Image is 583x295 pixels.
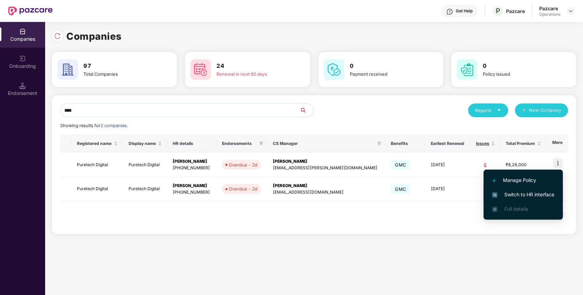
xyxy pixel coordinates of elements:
[506,8,525,14] div: Pazcare
[101,123,128,128] span: 2 companies.
[546,134,568,153] th: More
[496,7,500,15] span: P
[300,103,314,117] button: search
[425,134,470,153] th: Earliest Renewal
[539,5,560,12] div: Pazcare
[258,139,265,148] span: filter
[8,7,53,15] img: New Pazcare Logo
[60,123,128,128] span: Showing results for
[456,8,473,14] div: Get Help
[476,141,490,146] span: Issues
[273,165,380,171] div: [EMAIL_ADDRESS][PERSON_NAME][DOMAIN_NAME]
[476,186,495,192] div: 0
[173,183,211,189] div: [PERSON_NAME]
[492,179,496,183] img: svg+xml;base64,PHN2ZyB4bWxucz0iaHR0cDovL3d3dy53My5vcmcvMjAwMC9zdmciIHdpZHRoPSIxMi4yMDEiIGhlaWdodD...
[425,153,470,177] td: [DATE]
[66,29,122,44] h1: Companies
[324,59,344,80] img: svg+xml;base64,PHN2ZyB4bWxucz0iaHR0cDovL3d3dy53My5vcmcvMjAwMC9zdmciIHdpZHRoPSI2MCIgaGVpZ2h0PSI2MC...
[470,134,500,153] th: Issues
[123,177,168,201] td: Puretech Digital
[173,189,211,196] div: [PHONE_NUMBER]
[391,160,410,170] span: GMC
[539,12,560,17] div: Operations
[476,162,495,168] div: 0
[173,158,211,165] div: [PERSON_NAME]
[350,62,424,71] h3: 0
[457,59,477,80] img: svg+xml;base64,PHN2ZyB4bWxucz0iaHR0cDovL3d3dy53My5vcmcvMjAwMC9zdmciIHdpZHRoPSI2MCIgaGVpZ2h0PSI2MC...
[483,71,557,77] div: Policy issued
[129,141,157,146] span: Display name
[173,165,211,171] div: [PHONE_NUMBER]
[492,191,554,198] span: Switch to HR interface
[222,141,256,146] span: Endorsements
[57,59,78,80] img: svg+xml;base64,PHN2ZyB4bWxucz0iaHR0cDovL3d3dy53My5vcmcvMjAwMC9zdmciIHdpZHRoPSI2MCIgaGVpZ2h0PSI2MC...
[300,108,314,113] span: search
[71,153,123,177] td: Puretech Digital
[515,103,568,117] button: plusNew Company
[216,62,291,71] h3: 24
[123,153,168,177] td: Puretech Digital
[376,139,383,148] span: filter
[83,62,158,71] h3: 97
[273,158,380,165] div: [PERSON_NAME]
[167,134,216,153] th: HR details
[385,134,425,153] th: Benefits
[229,161,257,168] div: Overdue - 2d
[190,59,211,80] img: svg+xml;base64,PHN2ZyB4bWxucz0iaHR0cDovL3d3dy53My5vcmcvMjAwMC9zdmciIHdpZHRoPSI2MCIgaGVpZ2h0PSI2MC...
[506,162,541,168] div: ₹8,26,000
[522,108,526,113] span: plus
[273,189,380,196] div: [EMAIL_ADDRESS][DOMAIN_NAME]
[377,142,381,146] span: filter
[425,177,470,201] td: [DATE]
[83,71,158,77] div: Total Companies
[273,183,380,189] div: [PERSON_NAME]
[504,206,528,212] span: Full details
[391,184,410,194] span: GMC
[273,141,374,146] span: CS Manager
[529,107,561,114] span: New Company
[553,158,562,168] img: icon
[19,55,26,62] img: svg+xml;base64,PHN2ZyB3aWR0aD0iMjAiIGhlaWdodD0iMjAiIHZpZXdCb3g9IjAgMCAyMCAyMCIgZmlsbD0ibm9uZSIgeG...
[259,142,263,146] span: filter
[446,8,453,15] img: svg+xml;base64,PHN2ZyBpZD0iSGVscC0zMngzMiIgeG1sbnM9Imh0dHA6Ly93d3cudzMub3JnLzIwMDAvc3ZnIiB3aWR0aD...
[568,8,573,14] img: svg+xml;base64,PHN2ZyBpZD0iRHJvcGRvd24tMzJ4MzIiIHhtbG5zPSJodHRwOi8vd3d3LnczLm9yZy8yMDAwL3N2ZyIgd2...
[19,28,26,35] img: svg+xml;base64,PHN2ZyBpZD0iQ29tcGFuaWVzIiB4bWxucz0iaHR0cDovL3d3dy53My5vcmcvMjAwMC9zdmciIHdpZHRoPS...
[77,141,112,146] span: Registered name
[71,177,123,201] td: Puretech Digital
[506,141,536,146] span: Total Premium
[492,176,554,184] span: Manage Policy
[475,107,501,114] div: Reports
[54,33,61,39] img: svg+xml;base64,PHN2ZyBpZD0iUmVsb2FkLTMyeDMyIiB4bWxucz0iaHR0cDovL3d3dy53My5vcmcvMjAwMC9zdmciIHdpZH...
[492,192,498,198] img: svg+xml;base64,PHN2ZyB4bWxucz0iaHR0cDovL3d3dy53My5vcmcvMjAwMC9zdmciIHdpZHRoPSIxNiIgaGVpZ2h0PSIxNi...
[71,134,123,153] th: Registered name
[19,82,26,89] img: svg+xml;base64,PHN2ZyB3aWR0aD0iMTQuNSIgaGVpZ2h0PSIxNC41IiB2aWV3Qm94PSIwIDAgMTYgMTYiIGZpbGw9Im5vbm...
[216,71,291,77] div: Renewal in next 60 days
[350,71,424,77] div: Payment received
[500,134,546,153] th: Total Premium
[123,134,168,153] th: Display name
[483,62,557,71] h3: 0
[229,185,257,192] div: Overdue - 2d
[497,108,501,112] span: caret-down
[492,207,498,212] img: svg+xml;base64,PHN2ZyB4bWxucz0iaHR0cDovL3d3dy53My5vcmcvMjAwMC9zdmciIHdpZHRoPSIxNi4zNjMiIGhlaWdodD...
